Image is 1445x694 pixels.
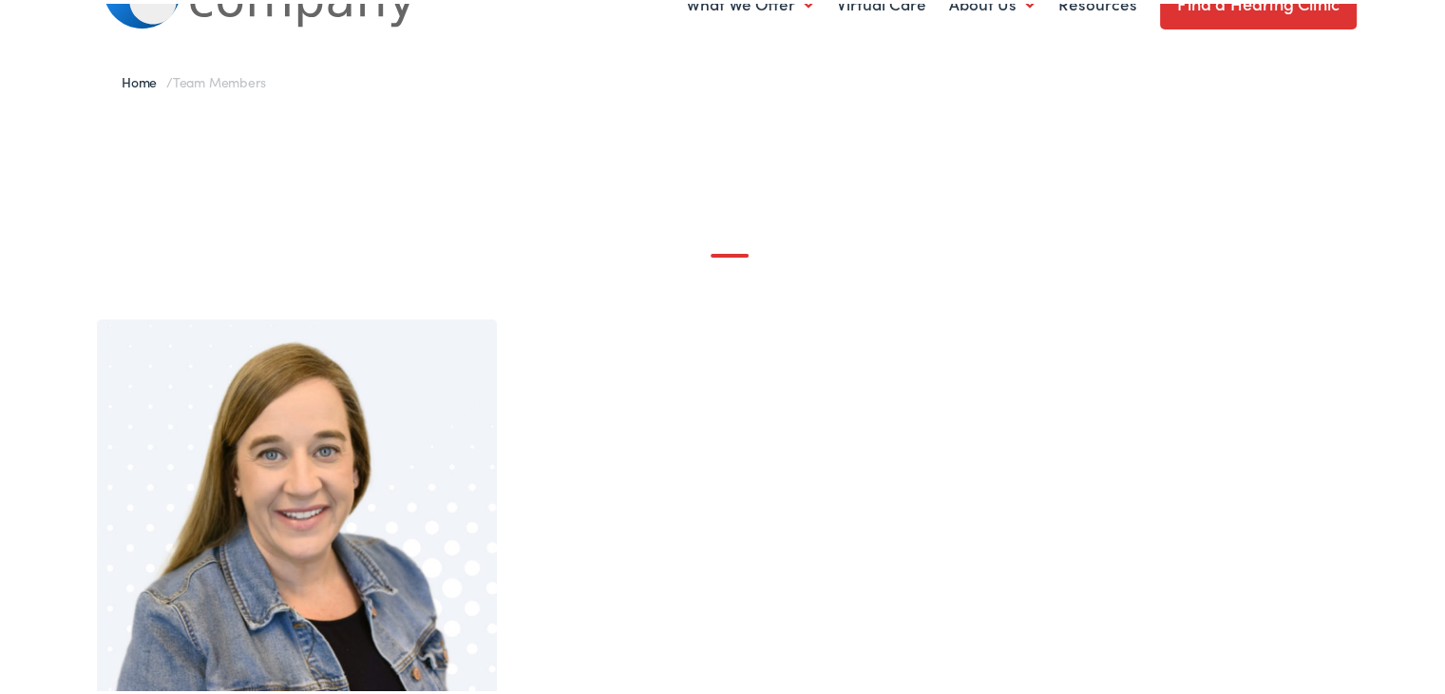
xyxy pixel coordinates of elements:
[173,68,265,87] span: Team Members
[122,68,166,87] a: Home
[122,68,265,87] span: /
